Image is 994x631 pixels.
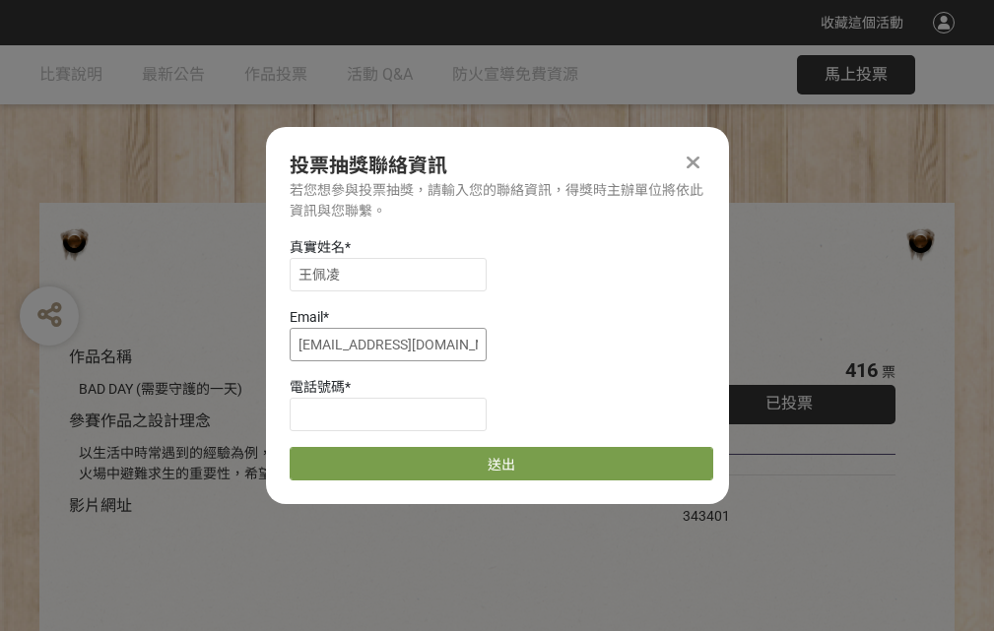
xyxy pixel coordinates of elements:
button: 送出 [290,447,713,480]
span: 票 [882,364,895,380]
iframe: Facebook Share [735,485,833,505]
span: 比賽說明 [39,65,102,84]
a: 最新公告 [142,45,205,104]
span: 電話號碼 [290,379,345,395]
div: 以生活中時常遇到的經驗為例，透過對比的方式宣傳住宅用火災警報器、家庭逃生計畫及火場中避難求生的重要性，希望透過趣味的短影音讓更多人認識到更多的防火觀念。 [79,443,624,484]
a: 作品投票 [244,45,307,104]
button: 馬上投票 [797,55,915,95]
a: 活動 Q&A [347,45,413,104]
span: 防火宣導免費資源 [452,65,578,84]
span: 馬上投票 [825,65,888,84]
div: BAD DAY (需要守護的一天) [79,379,624,400]
span: 收藏這個活動 [821,15,903,31]
span: 作品投票 [244,65,307,84]
span: 影片網址 [69,496,132,515]
span: 最新公告 [142,65,205,84]
span: Email [290,309,323,325]
span: 已投票 [765,394,813,412]
span: 416 [845,358,878,382]
a: 防火宣導免費資源 [452,45,578,104]
span: 參賽作品之設計理念 [69,411,211,430]
span: 活動 Q&A [347,65,413,84]
a: 比賽說明 [39,45,102,104]
div: 投票抽獎聯絡資訊 [290,151,705,180]
div: 若您想參與投票抽獎，請輸入您的聯絡資訊，得獎時主辦單位將依此資訊與您聯繫。 [290,180,705,221]
span: 真實姓名 [290,239,345,255]
span: 作品名稱 [69,347,132,366]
